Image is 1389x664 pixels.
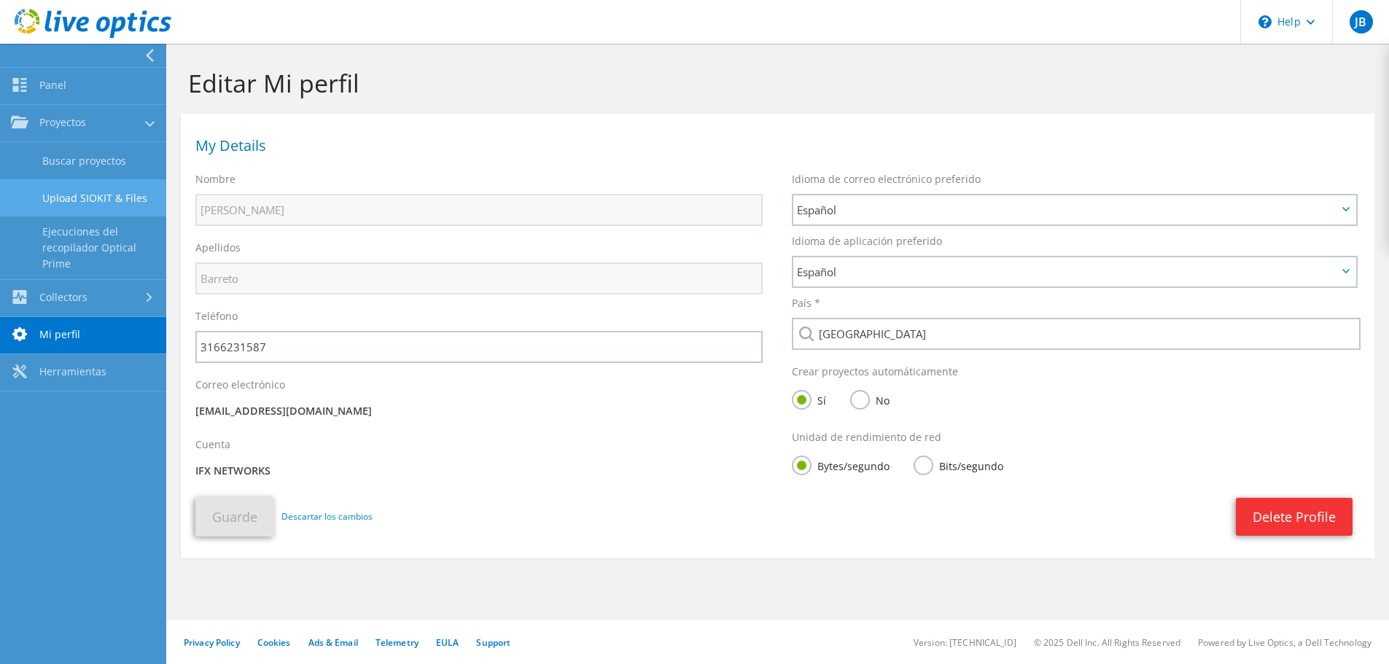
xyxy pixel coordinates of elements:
li: Version: [TECHNICAL_ID] [914,636,1016,649]
label: Correo electrónico [195,378,285,392]
svg: \n [1258,15,1272,28]
label: Idioma de aplicación preferido [792,234,942,249]
p: [EMAIL_ADDRESS][DOMAIN_NAME] [195,403,763,419]
h1: My Details [195,138,1353,153]
li: Powered by Live Optics, a Dell Technology [1198,636,1372,649]
h1: Editar Mi perfil [188,68,1360,98]
label: Sí [792,390,826,408]
label: Bytes/segundo [792,456,890,474]
label: Cuenta [195,437,230,452]
a: Telemetry [376,636,419,649]
p: IFX NETWORKS [195,463,763,479]
a: Privacy Policy [184,636,240,649]
a: EULA [436,636,459,649]
label: No [850,390,890,408]
a: Descartar los cambios [281,509,373,525]
label: Teléfono [195,309,238,324]
span: Español [797,263,1337,281]
label: Idioma de correo electrónico preferido [792,172,981,187]
label: Bits/segundo [914,456,1003,474]
a: Support [476,636,510,649]
a: Ads & Email [308,636,358,649]
button: Guarde [195,497,274,536]
label: Nombre [195,172,236,187]
label: Apellidos [195,241,241,255]
label: Unidad de rendimiento de red [792,430,941,445]
label: Crear proyectos automáticamente [792,364,958,379]
span: Español [797,201,1337,219]
span: JB [1350,10,1373,34]
a: Delete Profile [1236,498,1353,536]
label: País * [792,296,820,310]
li: © 2025 Dell Inc. All Rights Reserved [1034,636,1180,649]
a: Cookies [257,636,291,649]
